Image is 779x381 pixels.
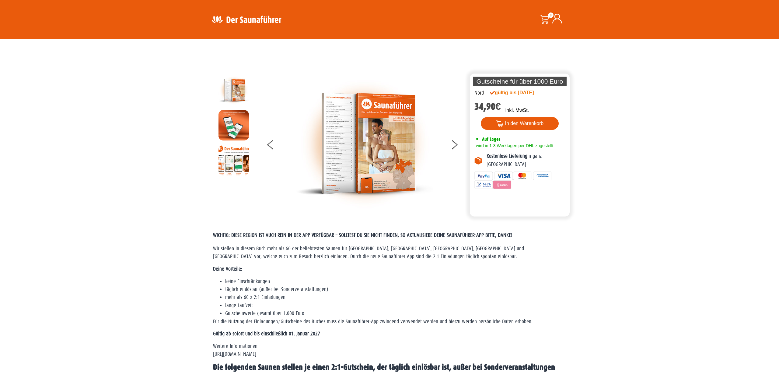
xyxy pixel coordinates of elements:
img: der-saunafuehrer-2025-nord [296,75,433,212]
li: mehr als 60 x 2:1-Einladungen [225,293,566,301]
p: inkl. MwSt. [505,107,529,114]
span: Die folgenden Saunen stellen je einen 2:1-Gutschein, der täglich einlösbar ist, außer bei Sonderv... [213,363,555,372]
img: MOCKUP-iPhone_regional [218,110,249,140]
span: 0 [548,12,554,18]
li: täglich einlösbar (außer bei Sonderveranstaltungen) [225,286,566,293]
strong: Gültig ab sofort und bis einschließlich 01. Januar 2027 [213,331,320,337]
p: Für die Nutzung der Einladungen/Gutscheine des Buches muss die Saunaführer-App zwingend verwendet... [213,318,566,326]
img: Anleitung7tn [218,145,249,175]
bdi: 34,90 [474,101,501,112]
span: wird in 1-3 Werktagen per DHL zugestellt [474,143,553,148]
button: In den Warenkorb [481,117,559,130]
span: € [495,101,501,112]
p: Gutscheine für über 1000 Euro [473,77,567,86]
li: Gutscheinwerte gesamt über 1.000 Euro [225,310,566,317]
img: der-saunafuehrer-2025-nord [218,75,249,106]
li: keine Einschränkungen [225,278,566,286]
div: Nord [474,89,484,97]
p: Weitere Informationen: [URL][DOMAIN_NAME] [213,342,566,358]
li: lange Laufzeit [225,302,566,310]
strong: Deine Vorteile: [213,266,242,272]
p: in ganz [GEOGRAPHIC_DATA] [487,152,565,168]
span: Auf Lager [482,136,500,142]
span: WICHTIG: DIESE REGION IST AUCH REIN IN DER APP VERFÜGBAR – SOLLTEST DU SIE NICHT FINDEN, SO AKTUA... [213,232,512,238]
span: Wir stellen in diesem Buch mehr als 60 der beliebtesten Saunen für [GEOGRAPHIC_DATA], [GEOGRAPHIC... [213,246,524,259]
b: Kostenlose Lieferung [487,153,527,159]
div: gültig bis [DATE] [490,89,547,96]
